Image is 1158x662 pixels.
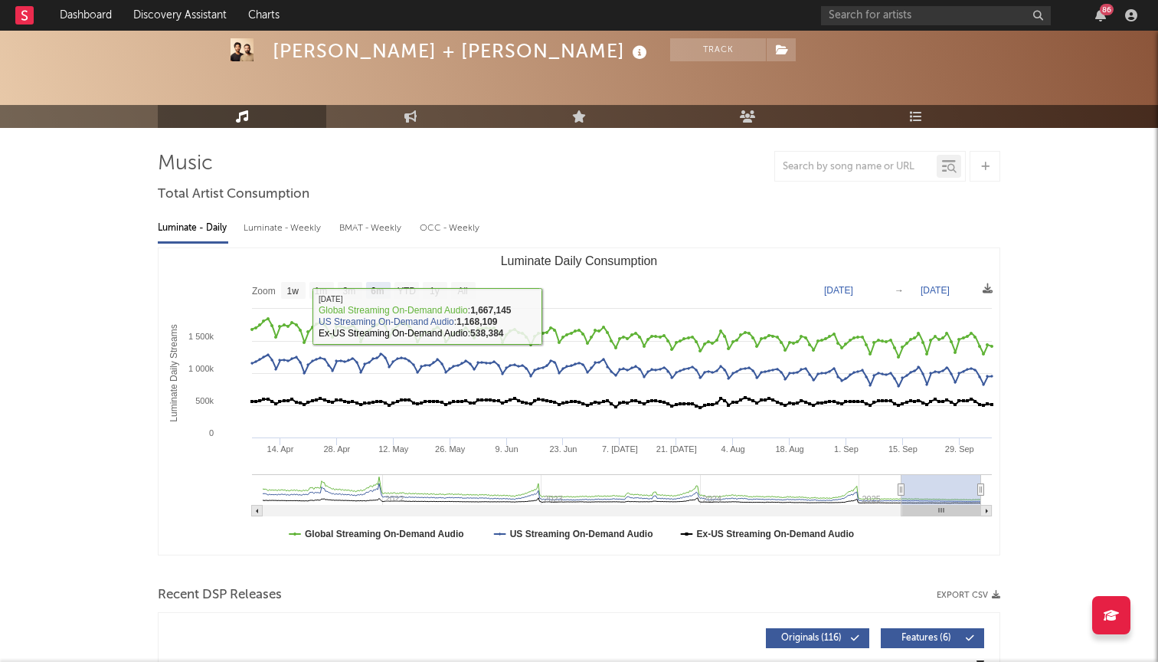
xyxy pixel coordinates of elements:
text: 1. Sep [834,444,859,454]
text: 6m [371,286,384,297]
text: YTD [397,286,416,297]
text: [DATE] [921,285,950,296]
input: Search by song name or URL [775,161,937,173]
div: 86 [1100,4,1114,15]
text: 23. Jun [549,444,577,454]
text: Luminate Daily Consumption [501,254,658,267]
div: BMAT - Weekly [339,215,404,241]
text: → [895,285,904,296]
text: All [457,286,467,297]
text: 1 500k [188,332,214,341]
div: Luminate - Weekly [244,215,324,241]
text: 28. Apr [323,444,350,454]
text: 12. May [378,444,409,454]
text: [DATE] [824,285,853,296]
span: Features ( 6 ) [891,634,961,643]
button: Originals(116) [766,628,869,648]
div: [PERSON_NAME] + [PERSON_NAME] [273,38,651,64]
text: 26. May [435,444,466,454]
text: 18. Aug [775,444,803,454]
text: 1 000k [188,364,214,373]
svg: Luminate Daily Consumption [159,248,999,555]
text: Ex-US Streaming On-Demand Audio [697,529,855,539]
text: 9. Jun [496,444,518,454]
button: Export CSV [937,591,1000,600]
input: Search for artists [821,6,1051,25]
text: Luminate Daily Streams [168,324,179,421]
button: Track [670,38,766,61]
button: 86 [1095,9,1106,21]
text: 1m [315,286,328,297]
text: 3m [343,286,356,297]
text: 0 [209,428,214,438]
text: 14. Apr [267,444,294,454]
text: 500k [195,396,214,405]
div: Luminate - Daily [158,215,228,241]
text: 4. Aug [721,444,745,454]
text: 1y [430,286,440,297]
text: 15. Sep [888,444,918,454]
text: 29. Sep [945,444,974,454]
text: Zoom [252,286,276,297]
span: Recent DSP Releases [158,586,282,605]
text: 7. [DATE] [602,444,638,454]
button: Features(6) [881,628,984,648]
text: 1w [287,286,299,297]
text: 21. [DATE] [656,444,697,454]
span: Total Artist Consumption [158,185,309,204]
span: Originals ( 116 ) [776,634,846,643]
div: OCC - Weekly [420,215,481,241]
text: Global Streaming On-Demand Audio [305,529,464,539]
text: US Streaming On-Demand Audio [510,529,653,539]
